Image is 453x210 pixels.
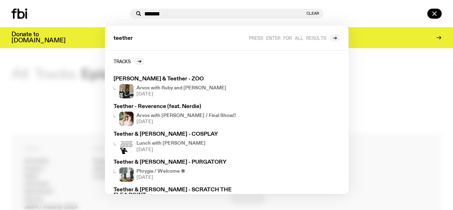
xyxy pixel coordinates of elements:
h3: Teether & [PERSON_NAME] - COSPLAY [114,132,245,137]
span: [DATE] [136,92,226,97]
h3: [PERSON_NAME] & Teether - ZOO [114,76,245,82]
a: [PERSON_NAME] & Teether - ZOORuby wears a Collarbones t shirt and pretends to play the DJ decks, ... [111,74,248,101]
span: [DATE] [136,120,236,124]
h4: Lunch with [PERSON_NAME] [136,141,206,146]
h4: Arvos with Ruby and [PERSON_NAME] [136,86,226,90]
h4: Arvos with [PERSON_NAME] / Final Show!! [136,113,236,118]
h3: Teether & [PERSON_NAME] - PURGATORY [114,160,245,165]
img: Ruby wears a Collarbones t shirt and pretends to play the DJ decks, Al sings into a pringles can.... [119,84,134,98]
a: Tracks [114,58,144,65]
h4: Phrygia / Welcome ❀ [136,169,185,174]
h3: Teether & [PERSON_NAME] - SCRATCH THE FLEA POINT [114,187,245,198]
a: Press enter for all results [249,34,340,42]
a: Teether & [PERSON_NAME] - COSPLAYLunch with [PERSON_NAME][DATE] [111,129,248,157]
h3: Donate to [DOMAIN_NAME] [11,32,66,44]
a: Teether & [PERSON_NAME] - PURGATORYPhrygia / Welcome ❀[DATE] [111,157,248,185]
button: Clear [307,11,319,15]
h3: Teether - Reverence (feat. Nerdie) [114,104,245,109]
span: teether [114,36,133,41]
a: Teether - Reverence (feat. Nerdie)Maleeka stands outside on a balcony. She is looking at the came... [111,101,248,129]
span: Press enter for all results [249,35,326,41]
span: [DATE] [136,148,206,152]
img: Maleeka stands outside on a balcony. She is looking at the camera with a serious expression, and ... [119,112,134,126]
h2: Tracks [114,59,131,64]
span: [DATE] [136,175,185,180]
